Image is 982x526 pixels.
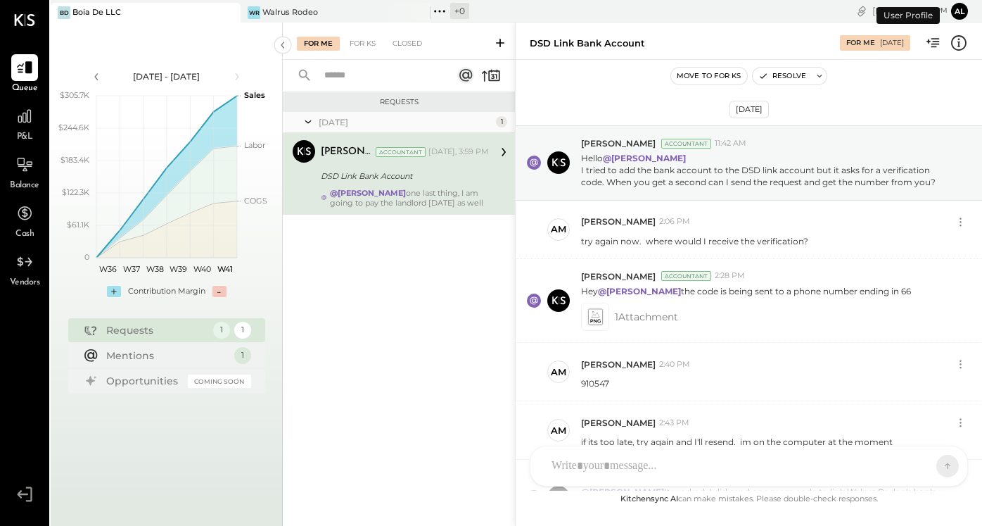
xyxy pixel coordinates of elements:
span: [PERSON_NAME] [581,358,656,370]
span: 11:42 AM [715,138,746,149]
div: Coming Soon [188,375,251,388]
div: For KS [343,37,383,51]
span: 1 Attachment [615,303,678,331]
text: $183.4K [60,155,89,165]
span: 7 : 56 [905,4,933,18]
div: AM [551,424,566,437]
div: Contribution Margin [128,286,205,297]
a: P&L [1,103,49,144]
div: Accountant [376,147,426,157]
div: [DATE] [319,116,492,128]
div: copy link [855,4,869,18]
strong: @[PERSON_NAME] [330,188,406,198]
text: $122.3K [62,187,89,197]
text: W39 [170,264,187,274]
p: Hello [581,152,951,188]
p: try again now. where would I receive the verification? [581,235,808,247]
div: Opportunities [106,374,181,388]
strong: @[PERSON_NAME] [598,286,681,296]
div: [DATE], 3:59 PM [428,146,489,158]
div: 1 [496,116,507,127]
div: Walrus Rodeo [262,7,318,18]
div: 1 [213,322,230,339]
a: Balance [1,151,49,192]
text: COGS [244,196,267,206]
div: [DATE] [880,38,904,48]
text: $61.1K [67,220,89,230]
text: W41 [217,264,233,274]
div: [DATE] [729,101,769,118]
div: User Profile [876,7,940,24]
a: Queue [1,54,49,95]
div: Mentions [106,349,227,363]
span: [PERSON_NAME] [581,137,656,149]
div: I tried to add the bank account to the DSD link account but it asks for a verification code. When... [581,164,951,188]
div: DSD Link Bank Account [321,169,485,183]
a: Cash [1,200,49,241]
span: P&L [17,131,33,144]
a: Vendors [1,249,49,289]
span: [PERSON_NAME] [581,417,656,429]
div: DSD Link Bank Account [530,37,645,50]
text: $305.7K [60,90,89,100]
div: Boia De LLC [72,7,121,18]
text: W40 [193,264,210,274]
span: pm [936,6,948,15]
div: [DATE] - [DATE] [107,70,227,82]
div: 1 [234,322,251,339]
span: 2:28 PM [715,270,745,282]
span: Vendors [10,277,40,289]
div: AM [551,223,566,236]
p: Hey the code is being sent to a phone number ending in 66 [581,285,911,297]
text: W36 [99,264,117,274]
span: [PERSON_NAME] [581,270,656,282]
button: Resolve [753,68,812,84]
button: Al [951,3,968,20]
span: Balance [10,180,39,192]
div: BD [58,6,70,19]
div: AM [551,365,566,379]
span: 2:43 PM [659,418,689,429]
div: + 0 [450,3,469,19]
div: [DATE] [872,4,948,18]
div: WR [248,6,260,19]
div: [PERSON_NAME] [321,145,373,159]
text: W37 [123,264,140,274]
div: Accountant [661,139,711,149]
p: 910547 [581,377,609,389]
span: Queue [12,82,38,95]
div: Requests [290,97,508,107]
div: Accountant [661,271,711,281]
button: Move to for ks [671,68,747,84]
div: For Me [846,38,875,48]
div: For Me [297,37,340,51]
span: 2:06 PM [659,216,690,227]
text: Labor [244,140,265,150]
div: 1 [234,347,251,364]
div: Closed [385,37,429,51]
strong: @[PERSON_NAME] [581,487,664,497]
strong: @[PERSON_NAME] [603,153,686,163]
div: Requests [106,323,206,337]
span: [PERSON_NAME] [581,215,656,227]
text: Sales [244,90,265,100]
text: W38 [146,264,163,274]
div: + [107,286,121,297]
text: 0 [84,252,89,262]
div: - [212,286,227,297]
p: if its too late, try again and I'll resend. im on the computer at the moment [581,436,893,448]
span: 2:40 PM [659,359,690,370]
div: one last thing, I am going to pay the landlord [DATE] as well [330,188,489,208]
span: Cash [15,228,34,241]
text: $244.6K [58,123,89,132]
